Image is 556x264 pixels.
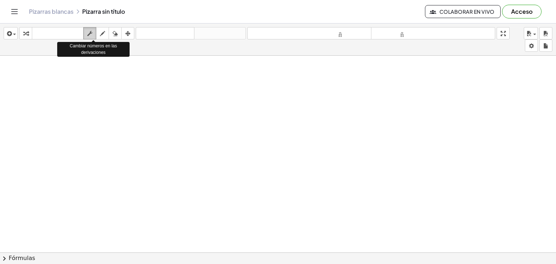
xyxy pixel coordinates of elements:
[194,27,246,39] button: rehacer
[373,30,493,37] font: tamaño_del_formato
[9,6,20,17] button: Cambiar navegación
[34,30,82,37] font: teclado
[249,30,370,37] font: tamaño_del_formato
[32,27,84,39] button: teclado
[502,5,542,18] button: Acceso
[439,8,494,15] font: Colaborar en vivo
[136,27,194,39] button: deshacer
[29,8,73,15] a: Pizarras blancas
[9,255,35,261] font: Fórmulas
[138,30,193,37] font: deshacer
[425,5,501,18] button: Colaborar en vivo
[511,8,532,15] font: Acceso
[70,43,117,55] font: Cambiar números en las derivaciones
[247,27,371,39] button: tamaño_del_formato
[196,30,244,37] font: rehacer
[371,27,495,39] button: tamaño_del_formato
